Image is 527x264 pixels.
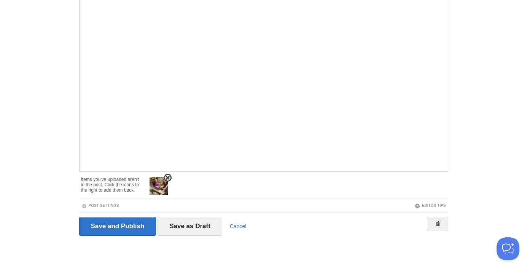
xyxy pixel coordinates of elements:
a: Editor Tips [415,203,446,208]
a: Cancel [230,223,247,229]
img: thumb_IMG_1073.jpeg [150,177,168,195]
div: Items you've uploaded aren't in the post. Click the icons to the right to add them back. [81,173,142,193]
iframe: Help Scout Beacon - Open [497,237,519,260]
a: Post Settings [81,203,119,208]
input: Save and Publish [79,217,156,236]
input: Save as Draft [158,217,222,236]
